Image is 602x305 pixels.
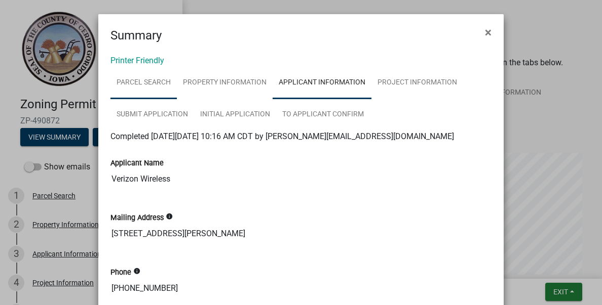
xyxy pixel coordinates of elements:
i: info [166,213,173,220]
span: × [485,25,492,39]
a: Initial Application [194,99,276,131]
label: Mailing Address [110,214,164,222]
button: Close [477,18,500,47]
a: Applicant Information [273,67,371,99]
label: Phone [110,269,131,276]
a: Printer Friendly [110,56,164,65]
a: Project Information [371,67,463,99]
a: To Applicant Confirm [276,99,370,131]
i: info [133,268,140,275]
h4: Summary [110,26,162,45]
a: Parcel Search [110,67,177,99]
label: Applicant Name [110,160,164,167]
a: Property Information [177,67,273,99]
span: Completed [DATE][DATE] 10:16 AM CDT by [PERSON_NAME][EMAIL_ADDRESS][DOMAIN_NAME] [110,132,454,141]
a: Submit Application [110,99,194,131]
